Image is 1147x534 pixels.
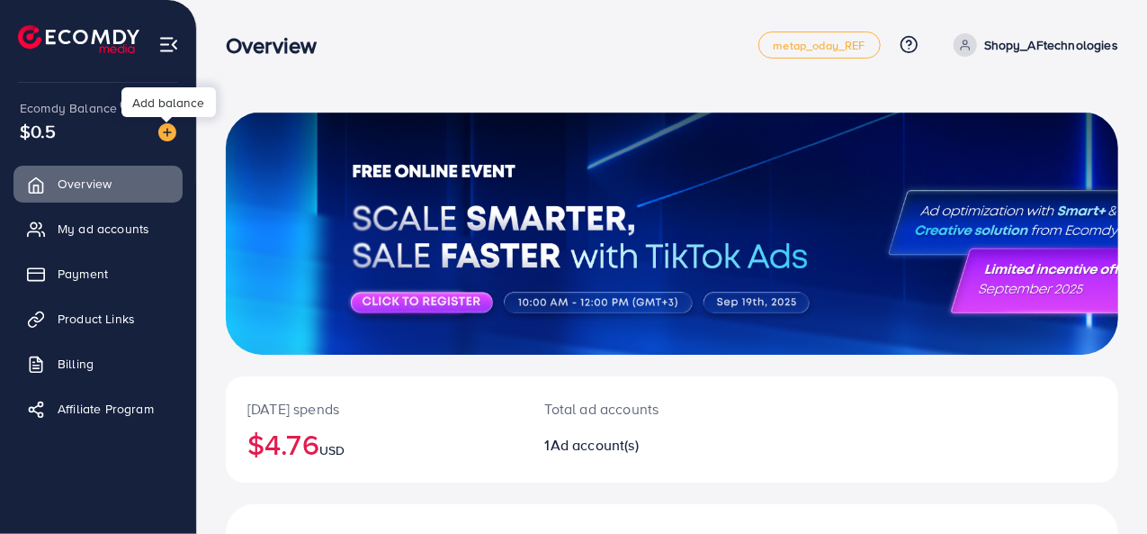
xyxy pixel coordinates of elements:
[158,34,179,55] img: menu
[58,355,94,373] span: Billing
[58,400,154,418] span: Affiliate Program
[58,310,135,328] span: Product Links
[545,437,725,454] h2: 1
[758,32,881,59] a: metap_oday_REF
[13,256,183,292] a: Payment
[247,398,502,420] p: [DATE] spends
[984,34,1118,56] p: Shopy_AFtechnologies
[545,398,725,420] p: Total ad accounts
[247,427,502,461] h2: $4.76
[18,25,139,53] img: logo
[13,211,183,247] a: My ad accounts
[58,265,108,283] span: Payment
[551,435,639,455] span: Ad account(s)
[20,99,117,117] span: Ecomdy Balance
[13,301,183,337] a: Product Links
[946,33,1118,57] a: Shopy_AFtechnologies
[158,123,176,141] img: image
[121,87,216,117] div: Add balance
[13,166,183,202] a: Overview
[58,175,112,193] span: Overview
[58,220,149,238] span: My ad accounts
[20,118,57,144] span: $0.5
[13,391,183,427] a: Affiliate Program
[319,441,345,459] span: USD
[226,32,331,59] h3: Overview
[13,346,183,382] a: Billing
[774,40,865,51] span: metap_oday_REF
